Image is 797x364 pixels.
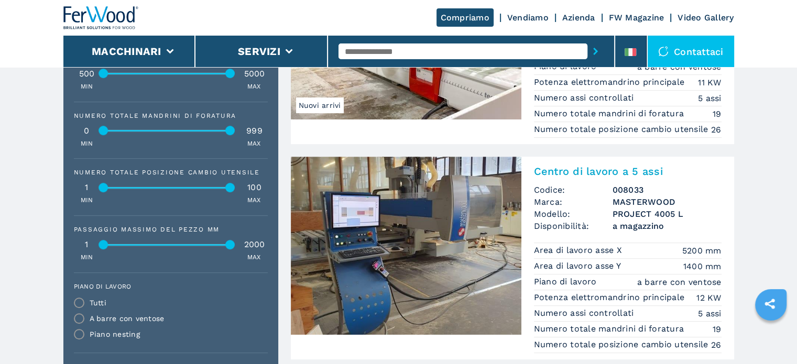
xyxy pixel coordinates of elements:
[81,196,93,205] p: MIN
[436,8,494,27] a: Compriamo
[698,307,722,319] em: 5 assi
[696,292,721,304] em: 12 KW
[698,92,722,104] em: 5 assi
[562,13,595,23] a: Azienda
[90,299,106,306] div: Tutti
[534,108,687,119] p: Numero totale mandrini di foratura
[648,36,734,67] div: Contattaci
[534,184,613,196] span: Codice:
[242,240,268,249] div: 2000
[711,124,722,136] em: 26
[81,139,93,148] p: MIN
[74,240,100,249] div: 1
[247,253,261,262] p: MAX
[534,339,711,350] p: Numero totale posizione cambio utensile
[74,70,100,78] div: 500
[534,92,637,104] p: Numero assi controllati
[74,226,268,233] div: Passaggio massimo del pezzo mm
[587,39,604,63] button: submit-button
[74,169,268,175] div: Numero totale posizione cambio utensile
[757,291,783,317] a: sharethis
[658,46,669,57] img: Contattaci
[534,292,687,303] p: Potenza elettromandrino principale
[534,208,613,220] span: Modello:
[74,127,100,135] div: 0
[711,339,722,351] em: 26
[238,45,280,58] button: Servizi
[534,196,613,208] span: Marca:
[613,196,722,208] h3: MASTERWOOD
[534,220,613,232] span: Disponibilità:
[507,13,549,23] a: Vendiamo
[291,157,521,335] img: Centro di lavoro a 5 assi MASTERWOOD PROJECT 4005 L
[242,127,268,135] div: 999
[90,330,140,338] div: Piano nesting
[74,283,261,290] label: Piano di lavoro
[752,317,789,356] iframe: Chat
[247,82,261,91] p: MAX
[247,139,261,148] p: MAX
[90,315,165,322] div: A barre con ventose
[713,323,722,335] em: 19
[92,45,161,58] button: Macchinari
[613,208,722,220] h3: PROJECT 4005 L
[81,253,93,262] p: MIN
[682,245,722,257] em: 5200 mm
[637,276,722,288] em: a barre con ventose
[534,323,687,335] p: Numero totale mandrini di foratura
[534,276,599,288] p: Piano di lavoro
[609,13,664,23] a: FW Magazine
[296,97,344,113] span: Nuovi arrivi
[613,220,722,232] span: a magazzino
[534,124,711,135] p: Numero totale posizione cambio utensile
[242,70,268,78] div: 5000
[74,183,100,192] div: 1
[534,260,624,272] p: Area di lavoro asse Y
[678,13,734,23] a: Video Gallery
[534,165,722,178] h2: Centro di lavoro a 5 assi
[247,196,261,205] p: MAX
[63,6,139,29] img: Ferwood
[291,157,734,359] a: Centro di lavoro a 5 assi MASTERWOOD PROJECT 4005 LCentro di lavoro a 5 assiCodice:008033Marca:MA...
[74,113,268,119] div: Numero totale mandrini di foratura
[242,183,268,192] div: 100
[534,245,625,256] p: Area di lavoro asse X
[683,260,722,272] em: 1400 mm
[81,82,93,91] p: MIN
[713,108,722,120] em: 19
[613,184,722,196] h3: 008033
[534,307,637,319] p: Numero assi controllati
[534,76,687,88] p: Potenza elettromandrino principale
[698,76,721,89] em: 11 KW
